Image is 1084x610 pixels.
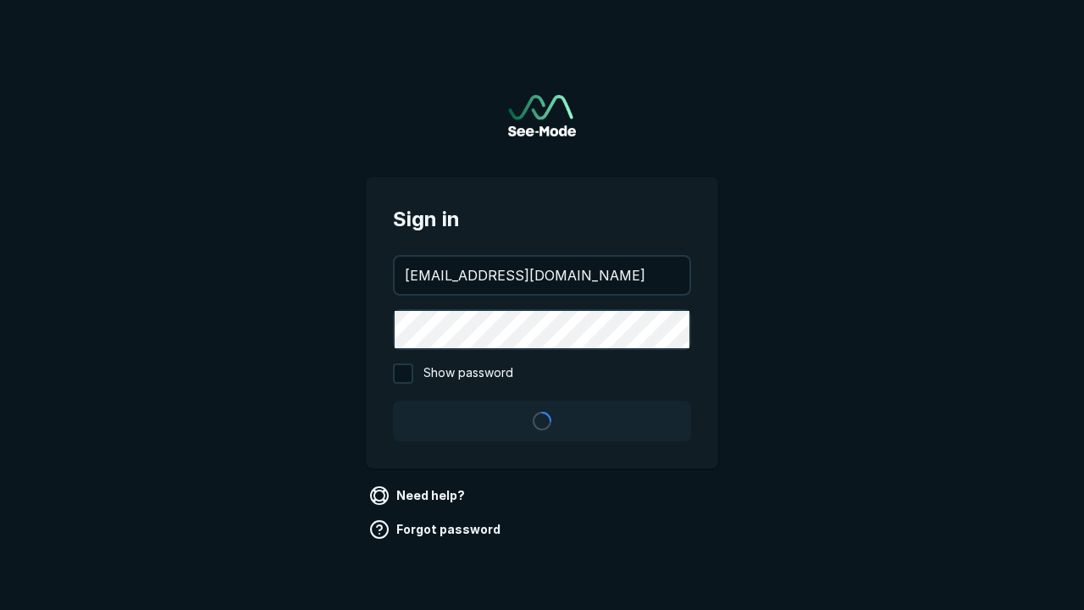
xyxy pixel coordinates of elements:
input: your@email.com [395,257,689,294]
span: Show password [423,363,513,384]
a: Forgot password [366,516,507,543]
span: Sign in [393,204,691,235]
a: Need help? [366,482,472,509]
a: Go to sign in [508,95,576,136]
img: See-Mode Logo [508,95,576,136]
